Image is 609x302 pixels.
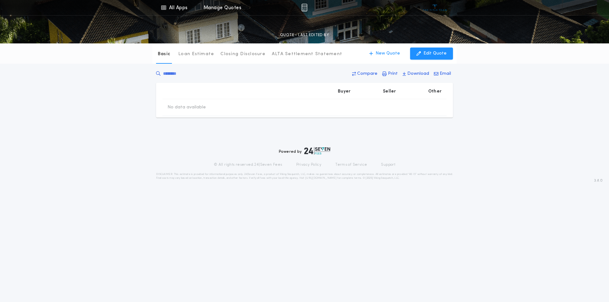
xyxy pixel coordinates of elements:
[279,147,330,155] div: Powered by
[432,68,453,80] button: Email
[401,68,431,80] button: Download
[301,4,307,11] img: img
[383,88,396,95] p: Seller
[594,178,603,183] span: 3.8.0
[407,71,429,77] p: Download
[428,88,442,95] p: Other
[410,48,453,60] button: Edit Quote
[350,68,379,80] button: Compare
[220,51,265,57] p: Closing Disclosure
[335,162,367,167] a: Terms of Service
[376,50,400,57] p: New Quote
[388,71,398,77] p: Print
[363,48,406,60] button: New Quote
[280,32,329,38] p: QUOTE - LAST EDITED BY
[338,88,350,95] p: Buyer
[381,162,395,167] a: Support
[305,177,337,179] a: [URL][DOMAIN_NAME]
[214,162,282,167] p: © All rights reserved. 24|Seven Fees
[357,71,377,77] p: Compare
[272,51,342,57] p: ALTA Settlement Statement
[423,4,447,11] img: vs-icon
[156,172,453,180] p: DISCLAIMER: This estimate is provided for informational purposes only. 24|Seven Fees, a product o...
[296,162,322,167] a: Privacy Policy
[304,147,330,155] img: logo
[158,51,170,57] p: Basic
[423,50,447,57] p: Edit Quote
[380,68,400,80] button: Print
[178,51,214,57] p: Loan Estimate
[162,99,211,116] td: No data available
[440,71,451,77] p: Email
